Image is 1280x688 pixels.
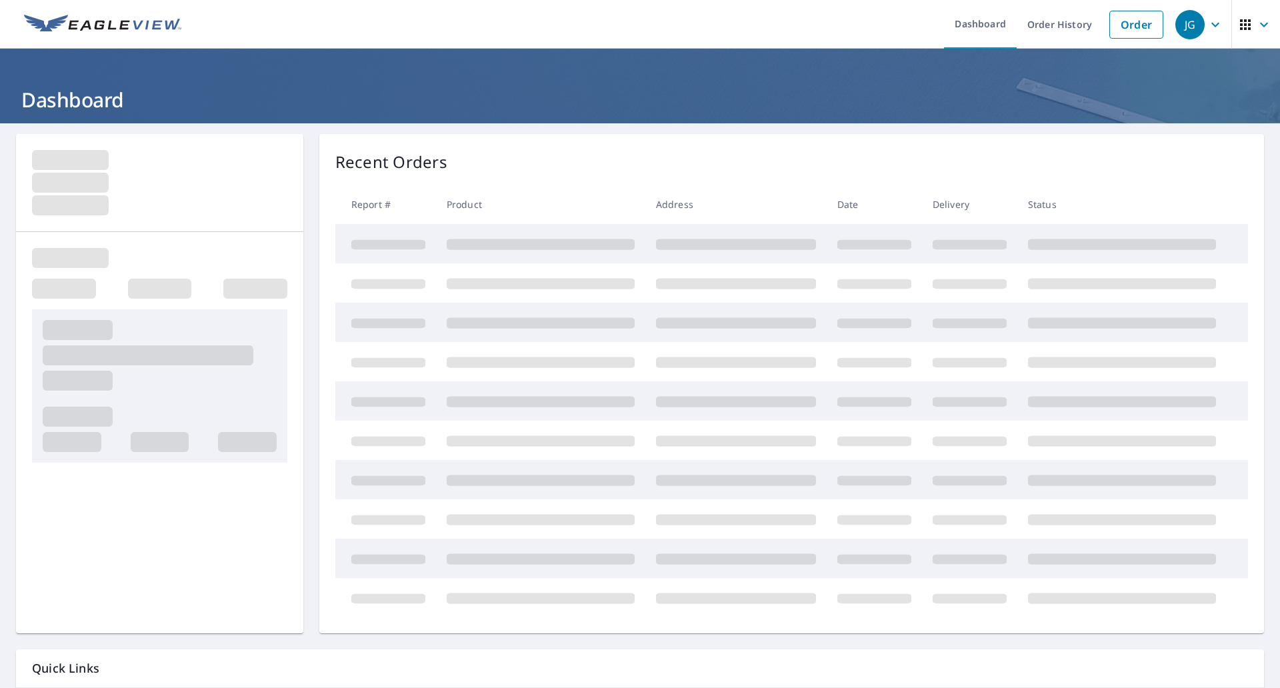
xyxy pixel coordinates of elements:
th: Delivery [922,185,1017,224]
th: Address [645,185,827,224]
p: Recent Orders [335,150,447,174]
img: EV Logo [24,15,181,35]
th: Report # [335,185,436,224]
th: Product [436,185,645,224]
th: Date [827,185,922,224]
p: Quick Links [32,660,1248,677]
th: Status [1017,185,1227,224]
h1: Dashboard [16,86,1264,113]
div: JG [1175,10,1205,39]
a: Order [1109,11,1163,39]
